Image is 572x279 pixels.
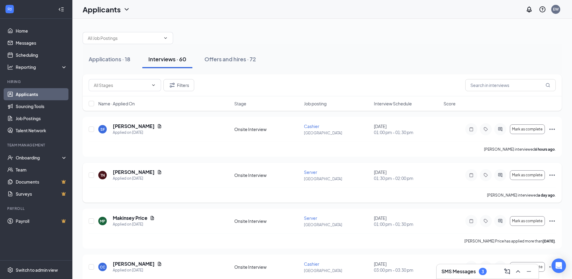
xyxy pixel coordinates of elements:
[7,267,13,273] svg: Settings
[157,124,162,129] svg: Document
[548,172,556,179] svg: Ellipses
[7,206,66,211] div: Payroll
[441,268,476,275] h3: SMS Messages
[16,176,67,188] a: DocumentsCrown
[16,155,62,161] div: Onboarding
[157,261,162,266] svg: Document
[304,268,370,273] p: [GEOGRAPHIC_DATA]
[16,49,67,61] a: Scheduling
[538,193,555,197] b: a day ago
[374,123,440,135] div: [DATE]
[163,79,194,91] button: Filter Filters
[113,215,147,221] h5: Makinsey Price
[482,127,489,132] svg: Tag
[374,129,440,135] span: 01:00 pm - 01:30 pm
[7,64,13,70] svg: Analysis
[374,261,440,273] div: [DATE]
[163,36,168,40] svg: ChevronDown
[113,123,155,130] h5: [PERSON_NAME]
[374,169,440,181] div: [DATE]
[468,127,475,132] svg: Note
[512,173,542,177] span: Mark as complete
[304,123,319,129] span: Cashier
[525,268,532,275] svg: Minimize
[464,239,556,244] p: [PERSON_NAME] Price has applied more than .
[234,101,246,107] span: Stage
[113,175,162,181] div: Applied on [DATE]
[123,6,130,13] svg: ChevronDown
[83,4,121,14] h1: Applicants
[204,55,256,63] div: Offers and hires · 72
[304,261,319,267] span: Cashier
[551,258,566,273] div: Open Intercom Messenger
[113,130,162,136] div: Applied on [DATE]
[304,176,370,181] p: [GEOGRAPHIC_DATA]
[113,221,155,227] div: Applied on [DATE]
[169,82,176,89] svg: Filter
[526,6,533,13] svg: Notifications
[482,269,484,274] div: 3
[513,267,523,276] button: ChevronUp
[151,83,156,88] svg: ChevronDown
[234,264,300,270] div: Onsite Interview
[542,239,555,243] b: [DATE]
[444,101,456,107] span: Score
[497,173,504,178] svg: ActiveChat
[16,64,68,70] div: Reporting
[482,173,489,178] svg: Tag
[468,173,475,178] svg: Note
[512,127,542,131] span: Mark as complete
[465,79,556,91] input: Search in interviews
[514,268,522,275] svg: ChevronUp
[484,147,556,152] p: [PERSON_NAME] interviewed .
[374,175,440,181] span: 01:30 pm - 02:00 pm
[548,263,556,271] svg: Ellipses
[374,267,440,273] span: 03:00 pm - 03:30 pm
[482,219,489,223] svg: Tag
[16,267,58,273] div: Switch to admin view
[7,143,66,148] div: Team Management
[100,173,105,178] div: TN
[150,216,155,220] svg: Document
[16,25,67,37] a: Home
[502,267,512,276] button: ComposeMessage
[16,112,67,124] a: Job Postings
[304,215,317,221] span: Server
[98,101,135,107] span: Name · Applied On
[16,100,67,112] a: Sourcing Tools
[468,219,475,223] svg: Note
[304,169,317,175] span: Server
[7,155,13,161] svg: UserCheck
[113,267,162,273] div: Applied on [DATE]
[510,124,545,134] button: Mark as complete
[539,6,546,13] svg: QuestionInfo
[94,82,149,88] input: All Stages
[100,127,105,132] div: SF
[510,170,545,180] button: Mark as complete
[374,215,440,227] div: [DATE]
[304,130,370,136] p: [GEOGRAPHIC_DATA]
[7,6,13,12] svg: WorkstreamLogo
[545,83,550,88] svg: MagnifyingGlass
[113,169,155,175] h5: [PERSON_NAME]
[497,219,504,223] svg: ActiveChat
[157,170,162,175] svg: Document
[16,37,67,49] a: Messages
[510,216,545,226] button: Mark as complete
[16,188,67,200] a: SurveysCrown
[234,126,300,132] div: Onsite Interview
[510,262,545,272] button: Mark as complete
[304,222,370,227] p: [GEOGRAPHIC_DATA]
[512,219,542,223] span: Mark as complete
[16,215,67,227] a: PayrollCrown
[497,127,504,132] svg: ActiveChat
[148,55,186,63] div: Interviews · 60
[553,7,559,12] div: EW
[100,219,105,224] div: MP
[16,88,67,100] a: Applicants
[487,193,556,198] p: [PERSON_NAME] interviewed .
[58,6,64,12] svg: Collapse
[524,267,534,276] button: Minimize
[113,261,155,267] h5: [PERSON_NAME]
[504,268,511,275] svg: ComposeMessage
